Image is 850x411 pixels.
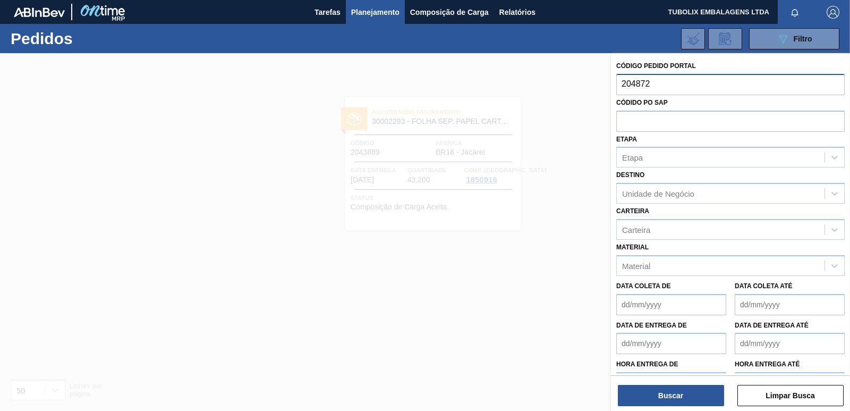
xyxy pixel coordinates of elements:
label: Data de Entrega até [735,322,809,329]
div: Carteira [622,225,650,234]
label: Material [616,244,649,251]
button: Notificações [778,5,812,20]
span: Filtro [794,35,812,43]
div: Solicitação de Revisão de Pedidos [708,28,742,49]
label: Carteira [616,207,649,215]
input: dd/mm/yyyy [735,294,845,315]
label: Etapa [616,136,637,143]
span: Planejamento [351,6,399,19]
div: Importar Negociações dos Pedidos [681,28,705,49]
input: dd/mm/yyyy [735,333,845,354]
div: Etapa [622,153,643,162]
span: Tarefas [314,6,341,19]
span: Relatórios [499,6,535,19]
button: Filtro [749,28,839,49]
label: Hora entrega de [616,357,726,372]
span: Composição de Carga [410,6,489,19]
label: Data coleta de [616,282,670,290]
div: Material [622,261,650,270]
img: Logout [827,6,839,19]
label: Destino [616,171,644,179]
label: Data de Entrega de [616,322,687,329]
label: Hora entrega até [735,357,845,372]
input: dd/mm/yyyy [616,294,726,315]
input: dd/mm/yyyy [616,333,726,354]
div: Unidade de Negócio [622,189,694,198]
h1: Pedidos [11,32,165,45]
label: Códido PO SAP [616,99,668,106]
label: Código Pedido Portal [616,62,696,70]
img: TNhmsLtSVTkK8tSr43FrP2fwEKptu5GPRR3wAAAABJRU5ErkJggg== [14,7,65,17]
label: Data coleta até [735,282,792,290]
